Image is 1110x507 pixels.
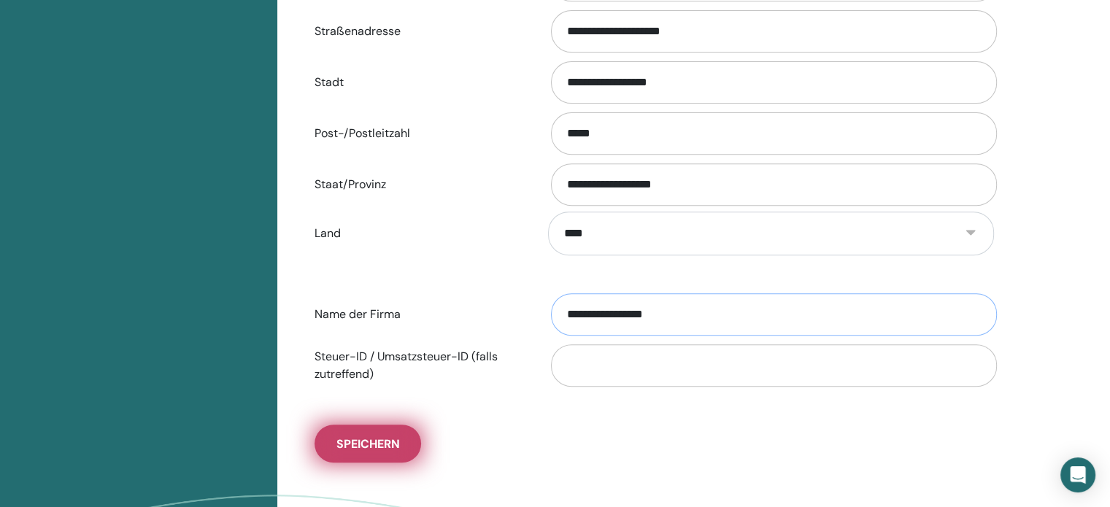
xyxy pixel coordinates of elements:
label: Post-/Postleitzahl [304,120,537,147]
div: Open Intercom Messenger [1060,457,1095,492]
label: Land [304,220,537,247]
span: Speichern [336,436,400,452]
label: Name der Firma [304,301,537,328]
label: Stadt [304,69,537,96]
label: Steuer-ID / Umsatzsteuer-ID (falls zutreffend) [304,343,537,388]
label: Straßenadresse [304,18,537,45]
label: Staat/Provinz [304,171,537,198]
button: Speichern [315,425,421,463]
